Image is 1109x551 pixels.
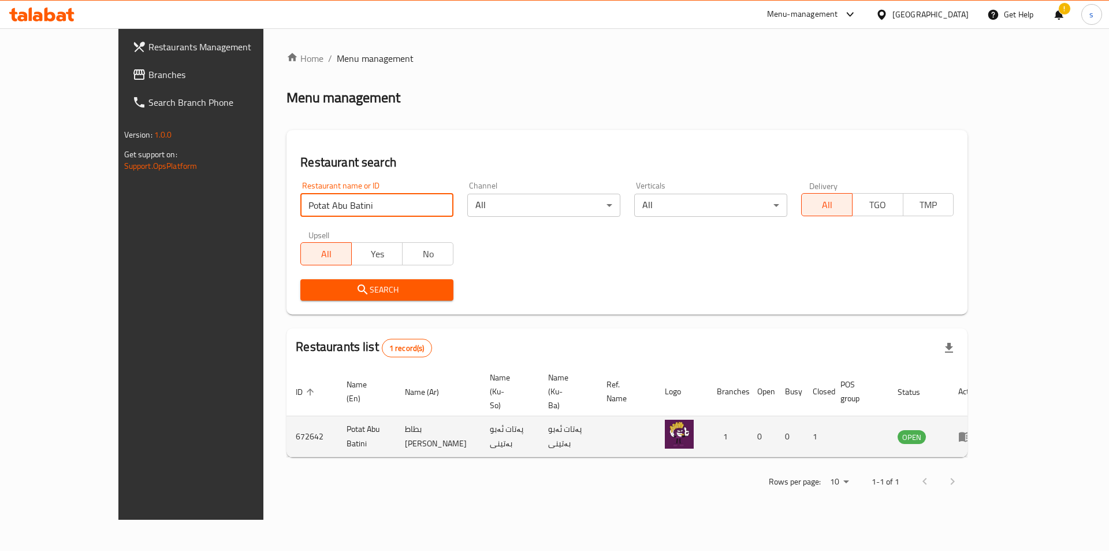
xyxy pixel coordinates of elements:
th: Closed [803,367,831,416]
div: Rows per page: [825,474,853,491]
table: enhanced table [286,367,989,457]
nav: breadcrumb [286,51,967,65]
div: All [634,194,787,217]
button: TMP [903,193,954,216]
button: Yes [351,242,403,265]
a: Branches [123,61,304,88]
img: Potat Abu Batini [665,420,694,449]
span: All [306,246,347,262]
span: s [1089,8,1093,21]
td: بطاط [PERSON_NAME] [396,416,481,457]
span: No [407,246,449,262]
span: Name (Ar) [405,385,454,399]
span: Search Branch Phone [148,95,295,109]
th: Action [949,367,989,416]
a: Restaurants Management [123,33,304,61]
label: Upsell [308,231,330,239]
td: 1 [708,416,748,457]
h2: Restaurant search [300,154,954,171]
div: All [467,194,620,217]
a: Support.OpsPlatform [124,158,198,173]
span: Name (En) [347,378,382,405]
button: TGO [852,193,903,216]
h2: Menu management [286,88,400,107]
button: Search [300,279,453,301]
li: / [328,51,332,65]
button: All [300,242,352,265]
th: Logo [656,367,708,416]
td: 672642 [286,416,337,457]
span: Search [310,283,444,297]
span: TMP [908,197,950,213]
span: Version: [124,127,152,142]
p: Rows per page: [769,475,821,489]
span: Branches [148,68,295,82]
span: 1.0.0 [154,127,172,142]
td: پەتات ئەبو بەتینی [481,416,539,457]
span: Menu management [337,51,414,65]
span: 1 record(s) [382,343,431,354]
span: POS group [840,378,874,405]
h2: Restaurants list [296,338,431,357]
td: 1 [803,416,831,457]
span: Restaurants Management [148,40,295,54]
div: Menu-management [767,8,838,21]
button: No [402,242,453,265]
span: Get support on: [124,147,177,162]
p: 1-1 of 1 [872,475,899,489]
div: [GEOGRAPHIC_DATA] [892,8,969,21]
span: Ref. Name [606,378,642,405]
span: OPEN [898,431,926,444]
label: Delivery [809,182,838,190]
span: TGO [857,197,899,213]
div: Total records count [382,339,432,357]
span: Status [898,385,935,399]
button: All [801,193,853,216]
span: Name (Ku-Ba) [548,371,583,412]
th: Busy [776,367,803,416]
span: Yes [356,246,398,262]
a: Home [286,51,323,65]
td: پەتات ئەبو بەتینی [539,416,597,457]
th: Branches [708,367,748,416]
a: Search Branch Phone [123,88,304,116]
th: Open [748,367,776,416]
div: Export file [935,334,963,362]
input: Search for restaurant name or ID.. [300,194,453,217]
span: ID [296,385,318,399]
td: Potat Abu Batini [337,416,396,457]
span: All [806,197,848,213]
span: Name (Ku-So) [490,371,525,412]
td: 0 [748,416,776,457]
td: 0 [776,416,803,457]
